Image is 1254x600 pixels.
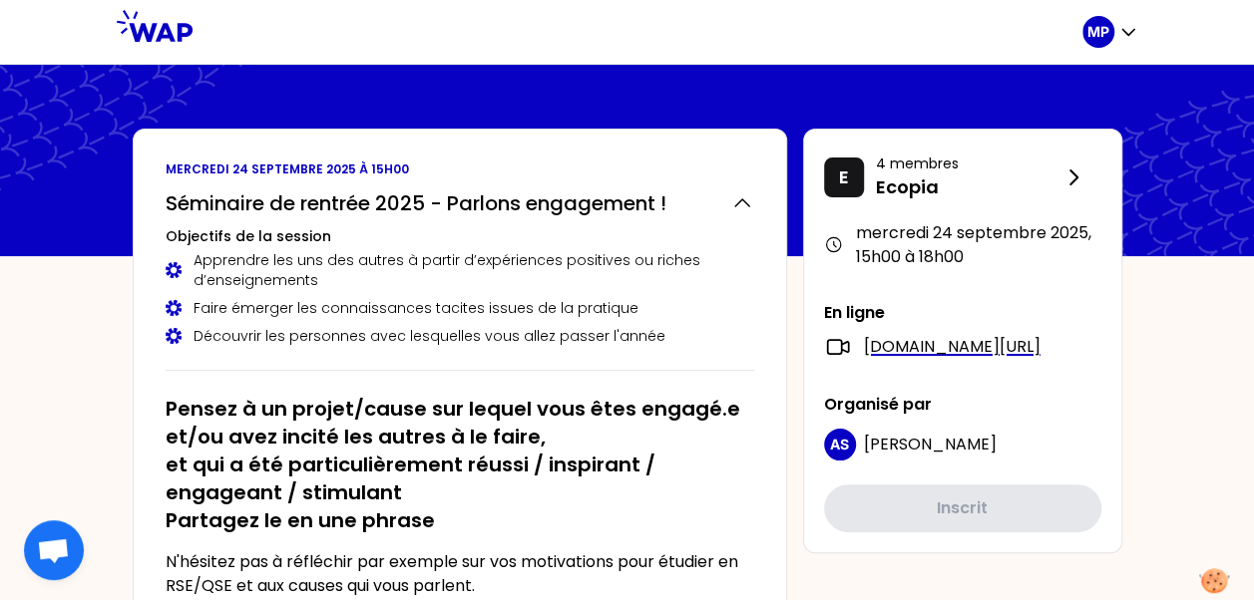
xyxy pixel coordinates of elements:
div: Faire émerger les connaissances tacites issues de la pratique [166,298,754,318]
p: AS [830,435,849,454]
p: MP [1087,22,1109,42]
button: MP [1082,16,1138,48]
div: Apprendre les uns des autres à partir d’expériences positives ou riches d’enseignements [166,250,754,290]
h2: Séminaire de rentrée 2025 - Parlons engagement ! [166,189,666,217]
h3: Objectifs de la session [166,226,754,246]
h2: Pensez à un projet/cause sur lequel vous êtes engagé.e et/ou avez incité les autres à le faire, e... [166,395,754,534]
a: [DOMAIN_NAME][URL] [864,335,1041,359]
button: Séminaire de rentrée 2025 - Parlons engagement ! [166,189,754,217]
p: 4 membres [876,153,1061,173]
button: Inscrit [824,484,1101,532]
div: Ouvrir le chat [24,520,84,580]
span: [PERSON_NAME] [864,433,997,455]
p: Organisé par [824,393,1101,417]
p: mercredi 24 septembre 2025 à 15h00 [166,161,754,177]
p: E [839,163,849,191]
div: Découvrir les personnes avec lesquelles vous allez passer l'année [166,326,754,346]
p: En ligne [824,301,1101,325]
div: mercredi 24 septembre 2025 , 15h00 à 18h00 [824,221,1101,269]
p: Ecopia [876,173,1061,201]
